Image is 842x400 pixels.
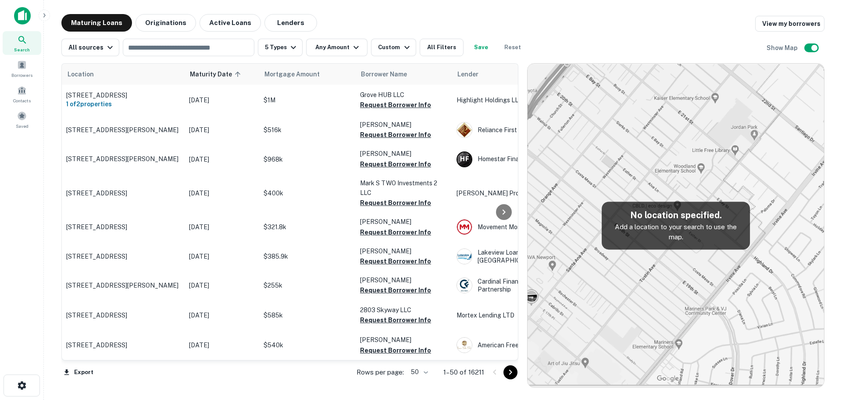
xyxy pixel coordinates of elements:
[200,14,261,32] button: Active Loans
[264,188,351,198] p: $400k
[360,305,448,315] p: 2803 Skyway LLC
[360,335,448,345] p: [PERSON_NAME]
[360,90,448,100] p: Grove HUB LLC
[360,315,431,325] button: Request Borrower Info
[457,123,472,137] img: picture
[66,281,180,289] p: [STREET_ADDRESS][PERSON_NAME]
[798,330,842,372] iframe: Chat Widget
[457,95,588,105] p: Highlight Holdings LLC
[360,100,431,110] button: Request Borrower Info
[360,285,431,295] button: Request Borrower Info
[457,277,588,293] div: Cardinal Financial Company, Limited Partnership
[457,249,588,264] div: Lakeview Loan Servicing, [GEOGRAPHIC_DATA].
[3,57,41,80] a: Borrowers
[136,14,196,32] button: Originations
[189,281,255,290] p: [DATE]
[609,222,743,242] p: Add a location to your search to use the map.
[443,367,484,378] p: 1–50 of 16211
[452,64,592,85] th: Lender
[460,155,469,164] p: H F
[66,99,180,109] h6: 1 of 2 properties
[360,275,448,285] p: [PERSON_NAME]
[755,16,824,32] a: View my borrowers
[264,222,351,232] p: $321.8k
[467,39,495,56] button: Save your search to get updates of matches that match your search criteria.
[457,338,472,353] img: picture
[13,97,31,104] span: Contacts
[259,64,356,85] th: Mortgage Amount
[3,31,41,55] a: Search
[66,311,180,319] p: [STREET_ADDRESS]
[360,159,431,169] button: Request Borrower Info
[185,64,259,85] th: Maturity Date
[360,256,431,267] button: Request Borrower Info
[264,95,351,105] p: $1M
[61,14,132,32] button: Maturing Loans
[66,126,180,134] p: [STREET_ADDRESS][PERSON_NAME]
[67,69,94,79] span: Location
[503,365,517,379] button: Go to next page
[189,252,255,261] p: [DATE]
[66,223,180,231] p: [STREET_ADDRESS]
[189,340,255,350] p: [DATE]
[360,198,431,208] button: Request Borrower Info
[360,246,448,256] p: [PERSON_NAME]
[264,69,331,79] span: Mortgage Amount
[189,222,255,232] p: [DATE]
[264,310,351,320] p: $585k
[66,189,180,197] p: [STREET_ADDRESS]
[258,39,303,56] button: 5 Types
[3,108,41,131] a: Saved
[407,366,429,378] div: 50
[11,72,32,79] span: Borrowers
[360,120,448,130] p: [PERSON_NAME]
[66,341,180,349] p: [STREET_ADDRESS]
[457,249,472,264] img: picture
[767,43,799,53] h6: Show Map
[420,39,464,56] button: All Filters
[16,123,29,130] span: Saved
[360,178,448,198] p: Mark S TWO Investments 2 LLC
[609,209,743,222] h5: No location specified.
[306,39,367,56] button: Any Amount
[189,125,255,135] p: [DATE]
[62,64,185,85] th: Location
[189,155,255,164] p: [DATE]
[361,69,407,79] span: Borrower Name
[357,367,404,378] p: Rows per page:
[61,366,96,379] button: Export
[457,310,588,320] p: Mortex Lending LTD
[66,155,180,163] p: [STREET_ADDRESS][PERSON_NAME]
[528,64,824,387] img: map-placeholder.webp
[66,252,180,260] p: [STREET_ADDRESS]
[378,42,412,53] div: Custom
[356,64,452,85] th: Borrower Name
[264,340,351,350] p: $540k
[61,39,119,56] button: All sources
[68,42,115,53] div: All sources
[457,278,472,293] img: picture
[457,337,588,353] div: American Freedom Funding
[264,155,351,164] p: $968k
[66,91,180,99] p: [STREET_ADDRESS]
[499,39,527,56] button: Reset
[457,219,588,235] div: Movement Mortgage
[360,130,431,140] button: Request Borrower Info
[360,345,431,356] button: Request Borrower Info
[457,151,588,167] div: Homestar Financial Corporation
[3,82,41,106] a: Contacts
[360,227,431,238] button: Request Borrower Info
[190,69,243,79] span: Maturity Date
[371,39,416,56] button: Custom
[14,46,30,53] span: Search
[360,149,448,159] p: [PERSON_NAME]
[264,125,351,135] p: $516k
[360,217,448,227] p: [PERSON_NAME]
[189,310,255,320] p: [DATE]
[264,252,351,261] p: $385.9k
[457,122,588,138] div: Reliance First Capital, LLC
